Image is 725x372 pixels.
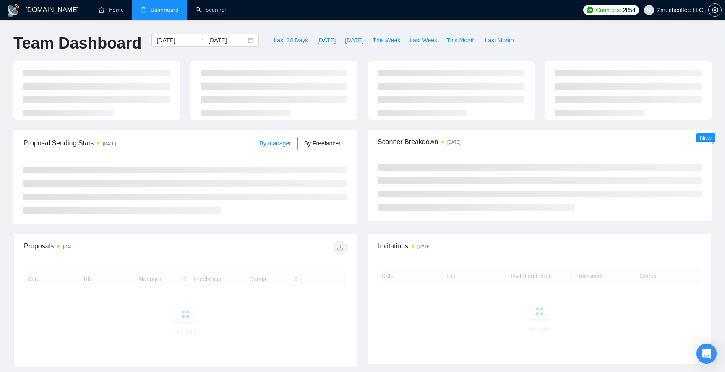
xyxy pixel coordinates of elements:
span: [DATE] [317,36,336,45]
time: [DATE] [103,142,116,146]
span: New [700,134,712,141]
button: Last Month [480,34,518,47]
span: swap-right [198,37,205,44]
span: user [646,7,652,13]
span: Last 30 Days [274,36,308,45]
button: This Month [442,34,480,47]
time: [DATE] [447,140,460,145]
span: Proposal Sending Stats [23,138,253,148]
span: Invitations [378,241,701,251]
a: homeHome [99,6,124,13]
span: [DATE] [345,36,363,45]
span: 2854 [623,5,636,15]
button: [DATE] [313,34,340,47]
button: setting [708,3,722,17]
span: This Week [373,36,400,45]
img: upwork-logo.png [587,7,593,13]
div: Proposals [24,241,185,254]
button: [DATE] [340,34,368,47]
a: setting [708,7,722,13]
button: Last Week [405,34,442,47]
img: logo [7,4,20,17]
button: Last 30 Days [269,34,313,47]
span: Last Month [485,36,514,45]
span: Dashboard [151,6,179,13]
span: This Month [446,36,475,45]
span: Connects: [596,5,621,15]
span: dashboard [141,7,146,13]
span: to [198,37,205,44]
span: By manager [259,140,291,147]
a: searchScanner [196,6,227,13]
input: End date [208,36,246,45]
input: Start date [156,36,195,45]
time: [DATE] [417,244,430,249]
span: By Freelancer [304,140,341,147]
span: Scanner Breakdown [378,137,702,147]
button: This Week [368,34,405,47]
time: [DATE] [63,245,76,249]
h1: Team Dashboard [13,34,141,53]
span: Last Week [409,36,437,45]
div: Open Intercom Messenger [696,344,717,364]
